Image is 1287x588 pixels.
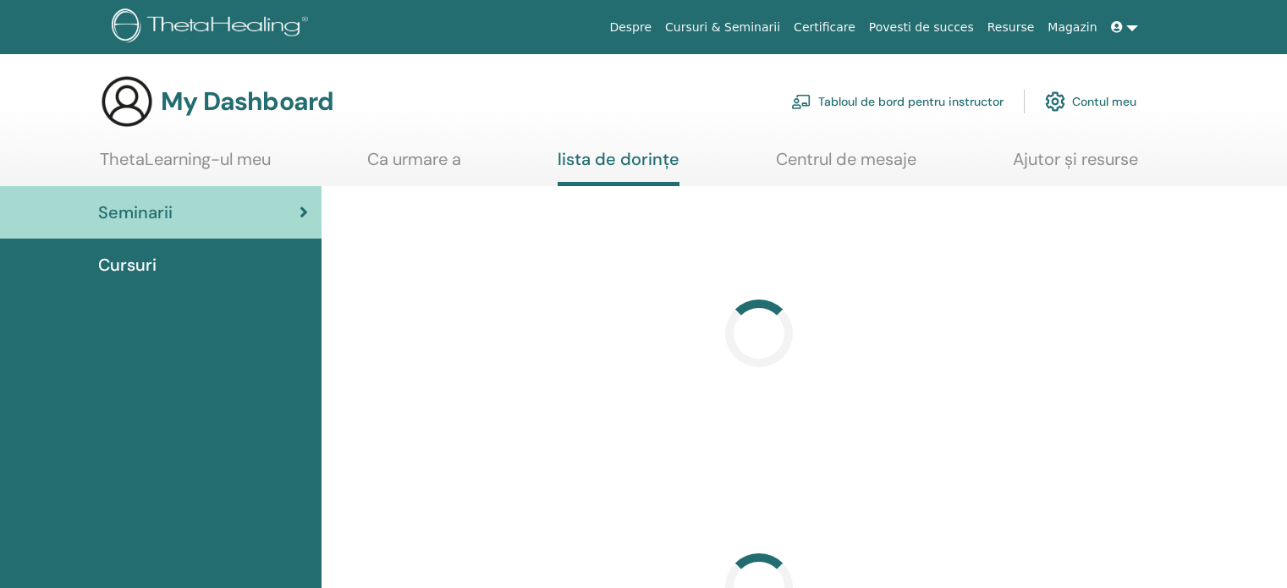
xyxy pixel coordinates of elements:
[98,200,173,225] span: Seminarii
[602,12,658,43] a: Despre
[98,252,157,278] span: Cursuri
[161,86,333,117] h3: My Dashboard
[776,149,916,182] a: Centrul de mesaje
[981,12,1042,43] a: Resurse
[112,8,314,47] img: logo.png
[1045,87,1065,116] img: cog.svg
[862,12,981,43] a: Povesti de succes
[1045,83,1136,120] a: Contul meu
[367,149,461,182] a: Ca urmare a
[558,149,679,186] a: lista de dorințe
[658,12,787,43] a: Cursuri & Seminarii
[100,149,271,182] a: ThetaLearning-ul meu
[1013,149,1138,182] a: Ajutor și resurse
[791,94,811,109] img: chalkboard-teacher.svg
[100,74,154,129] img: generic-user-icon.jpg
[787,12,862,43] a: Certificare
[791,83,1004,120] a: Tabloul de bord pentru instructor
[1041,12,1103,43] a: Magazin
